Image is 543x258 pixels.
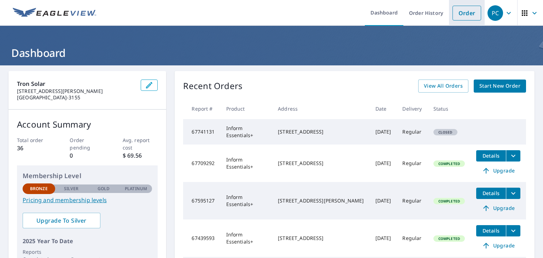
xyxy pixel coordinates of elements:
[480,190,502,197] span: Details
[17,94,135,101] p: [GEOGRAPHIC_DATA]-3155
[98,186,110,192] p: Gold
[397,98,427,119] th: Delivery
[370,182,397,219] td: [DATE]
[70,136,105,151] p: Order pending
[125,186,147,192] p: Platinum
[476,165,520,176] a: Upgrade
[221,145,273,182] td: Inform Essentials+
[23,196,152,204] a: Pricing and membership levels
[480,241,516,250] span: Upgrade
[278,160,364,167] div: [STREET_ADDRESS]
[434,236,464,241] span: Completed
[278,128,364,135] div: [STREET_ADDRESS]
[221,219,273,257] td: Inform Essentials+
[183,80,243,93] p: Recent Orders
[17,118,158,131] p: Account Summary
[17,80,135,88] p: Tron Solar
[17,144,52,152] p: 36
[272,98,369,119] th: Address
[397,145,427,182] td: Regular
[480,204,516,212] span: Upgrade
[434,161,464,166] span: Completed
[476,203,520,214] a: Upgrade
[70,151,105,160] p: 0
[506,188,520,199] button: filesDropdownBtn-67595127
[183,219,220,257] td: 67439593
[23,213,100,228] a: Upgrade To Silver
[278,235,364,242] div: [STREET_ADDRESS]
[183,98,220,119] th: Report #
[183,119,220,145] td: 67741131
[370,98,397,119] th: Date
[13,8,96,18] img: EV Logo
[397,219,427,257] td: Regular
[183,182,220,219] td: 67595127
[487,5,503,21] div: PC
[370,145,397,182] td: [DATE]
[28,217,95,224] span: Upgrade To Silver
[397,182,427,219] td: Regular
[278,197,364,204] div: [STREET_ADDRESS][PERSON_NAME]
[428,98,471,119] th: Status
[64,186,79,192] p: Silver
[476,150,506,162] button: detailsBtn-67709292
[30,186,48,192] p: Bronze
[123,136,158,151] p: Avg. report cost
[23,237,152,245] p: 2025 Year To Date
[452,6,481,20] a: Order
[418,80,468,93] a: View All Orders
[434,130,457,135] span: Closed
[17,88,135,94] p: [STREET_ADDRESS][PERSON_NAME]
[23,171,152,181] p: Membership Level
[221,182,273,219] td: Inform Essentials+
[476,240,520,251] a: Upgrade
[17,136,52,144] p: Total order
[370,119,397,145] td: [DATE]
[476,225,506,236] button: detailsBtn-67439593
[506,225,520,236] button: filesDropdownBtn-67439593
[8,46,535,60] h1: Dashboard
[476,188,506,199] button: detailsBtn-67595127
[370,219,397,257] td: [DATE]
[123,151,158,160] p: $ 69.56
[506,150,520,162] button: filesDropdownBtn-67709292
[480,227,502,234] span: Details
[424,82,463,90] span: View All Orders
[221,98,273,119] th: Product
[221,119,273,145] td: Inform Essentials+
[474,80,526,93] a: Start New Order
[480,166,516,175] span: Upgrade
[480,152,502,159] span: Details
[183,145,220,182] td: 67709292
[479,82,520,90] span: Start New Order
[434,199,464,204] span: Completed
[397,119,427,145] td: Regular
